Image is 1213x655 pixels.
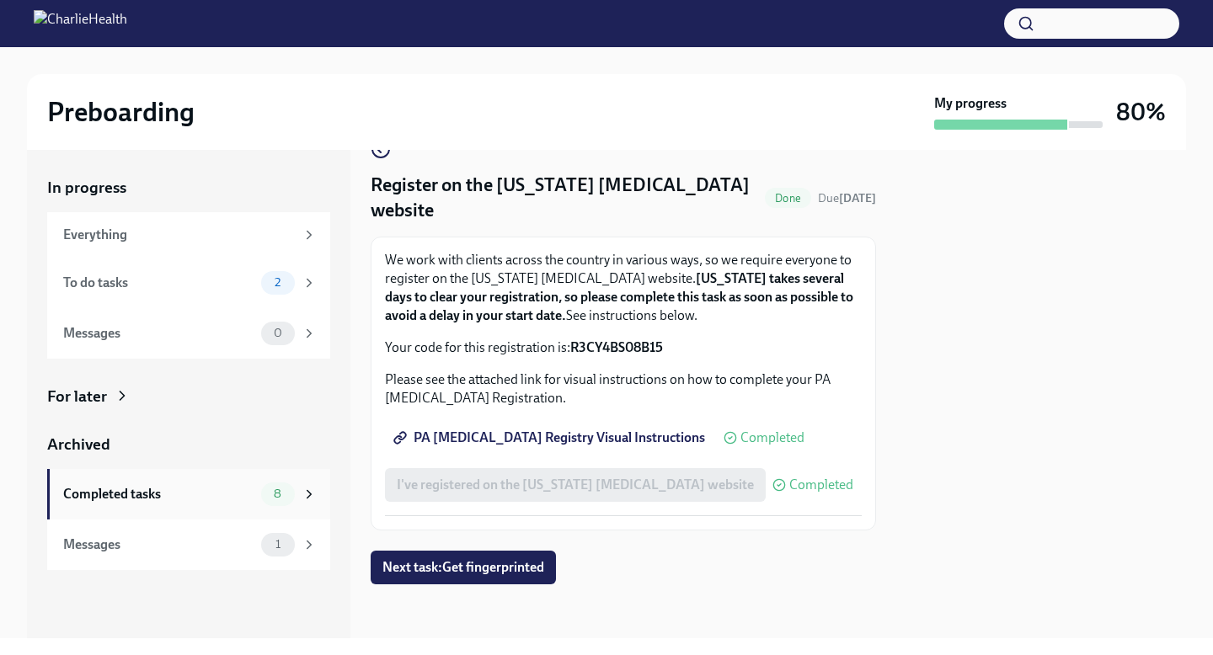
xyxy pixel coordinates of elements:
[839,191,876,205] strong: [DATE]
[63,274,254,292] div: To do tasks
[63,226,295,244] div: Everything
[818,190,876,206] span: August 21st, 2025 08:00
[264,487,291,500] span: 8
[1116,97,1166,127] h3: 80%
[47,177,330,199] a: In progress
[740,431,804,445] span: Completed
[385,421,717,455] a: PA [MEDICAL_DATA] Registry Visual Instructions
[47,258,330,308] a: To do tasks2
[47,95,195,129] h2: Preboarding
[47,386,107,407] div: For later
[47,519,330,570] a: Messages1
[47,434,330,455] a: Archived
[397,429,705,446] span: PA [MEDICAL_DATA] Registry Visual Instructions
[47,308,330,359] a: Messages0
[385,338,862,357] p: Your code for this registration is:
[371,551,556,584] button: Next task:Get fingerprinted
[385,251,862,325] p: We work with clients across the country in various ways, so we require everyone to register on th...
[371,173,758,223] h4: Register on the [US_STATE] [MEDICAL_DATA] website
[818,191,876,205] span: Due
[385,270,853,323] strong: [US_STATE] takes several days to clear your registration, so please complete this task as soon as...
[47,386,330,407] a: For later
[765,192,811,205] span: Done
[789,478,853,492] span: Completed
[265,538,291,551] span: 1
[265,276,291,289] span: 2
[47,469,330,519] a: Completed tasks8
[570,339,663,355] strong: R3CY4BS08B15
[63,485,254,503] div: Completed tasks
[63,535,254,554] div: Messages
[47,212,330,258] a: Everything
[382,559,544,576] span: Next task : Get fingerprinted
[264,327,292,339] span: 0
[63,324,254,343] div: Messages
[34,10,127,37] img: CharlieHealth
[934,94,1007,113] strong: My progress
[385,370,862,407] p: Please see the attached link for visual instructions on how to complete your PA [MEDICAL_DATA] Re...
